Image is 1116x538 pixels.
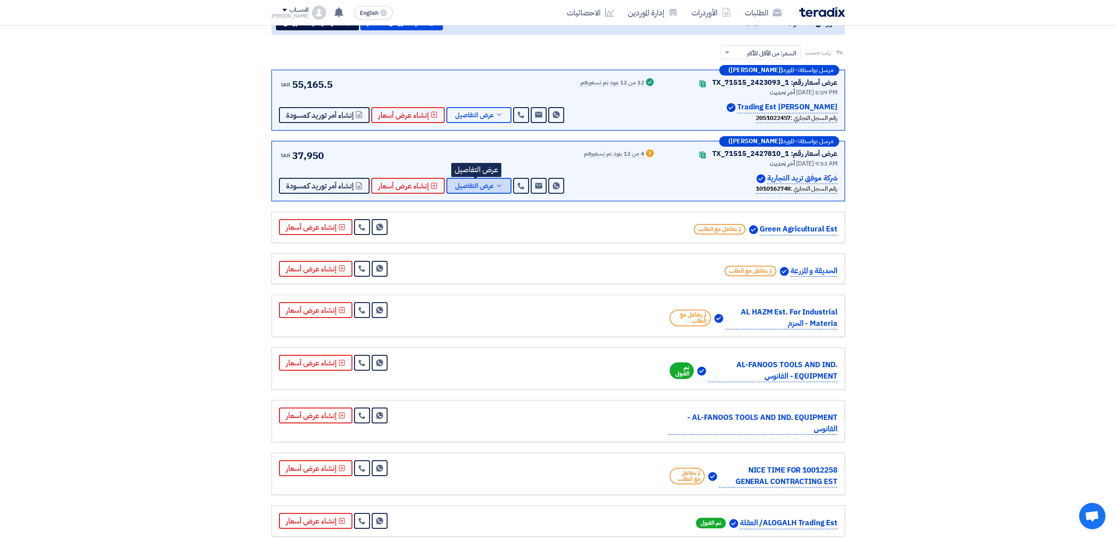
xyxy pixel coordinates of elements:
p: AL HAZM Est. For Industrial Materia - الحزم [725,307,837,329]
span: 37,950 [292,148,323,163]
span: لم يتفاعل مع الطلب [670,468,705,484]
button: إنشاء عرض أسعار [279,261,352,277]
b: 1010162748 [756,184,790,193]
button: إنشاء عرض أسعار [371,178,445,194]
span: المورد [783,67,794,73]
a: الطلبات [738,2,789,23]
span: لم يتفاعل مع الطلب [725,266,776,276]
span: إنشاء عرض أسعار [378,183,429,189]
span: عرض التفاصيل [455,183,494,189]
button: إنشاء عرض أسعار [279,408,352,423]
span: أخر تحديث [770,88,795,97]
b: 2051022457 [756,113,790,123]
img: Verified Account [729,519,738,528]
img: Verified Account [727,103,736,112]
b: ([PERSON_NAME]) [728,138,783,144]
span: SAR [281,81,291,89]
p: AL-FANOOS TOOLS AND IND. EQUIPMENT - الفانوس [708,359,837,382]
button: English [354,6,393,20]
button: إنشاء عرض أسعار [371,107,445,123]
img: Verified Account [697,367,706,376]
div: عرض التفاصيل [451,163,501,177]
span: المورد [783,138,794,144]
button: إنشاء أمر توريد كمسودة [279,178,370,194]
span: مرسل بواسطة: [797,67,833,73]
button: إنشاء عرض أسعار [279,355,352,371]
a: الاحصائيات [560,2,621,23]
div: عرض أسعار رقم: TX_71515_2427810_1 [712,148,837,159]
span: أخر تحديث [770,159,795,168]
div: – [719,65,839,76]
span: SAR [281,152,291,159]
button: إنشاء عرض أسعار [279,460,352,476]
a: إدارة الموردين [621,2,685,23]
button: إنشاء عرض أسعار [279,513,352,529]
div: 4 من 12 بنود تم تسعيرهم [584,151,644,158]
span: السعر: من الأقل للأكثر [747,49,796,58]
div: عرض أسعار رقم: TX_71515_2423093_1 [712,77,837,88]
button: عرض التفاصيل [446,178,511,194]
span: تم القبول [696,518,726,528]
span: إنشاء أمر توريد كمسودة [286,183,354,189]
img: Verified Account [780,267,789,276]
div: الحساب [290,7,308,14]
p: الحديقة و المزرعة [790,265,837,277]
span: إنشاء أمر توريد كمسودة [286,112,354,119]
p: AL-FANOOS TOOLS AND IND. EQUIPMENT - الفانوس [668,412,837,435]
div: [PERSON_NAME] [272,14,309,18]
img: Verified Account [757,174,765,183]
p: Green Agricultural Est [760,224,837,235]
img: Teradix logo [799,7,845,17]
p: شركة موفق تريد التجارية [767,173,837,184]
img: Verified Account [708,472,717,481]
div: رقم السجل التجاري : [756,113,837,123]
span: لم يتفاعل مع الطلب [694,224,746,235]
b: ([PERSON_NAME]) [728,67,783,73]
img: Verified Account [749,225,758,234]
p: ALOGALH Trading Est/ العقلة [740,517,837,529]
div: – [719,136,839,147]
p: 10012258 NICE TIME FOR GENERAL CONTRACTING EST [719,465,837,487]
span: تم القبول [670,362,694,379]
a: الأوردرات [685,2,738,23]
span: [DATE] 5:09 PM [796,88,837,97]
div: 12 من 12 بنود تم تسعيرهم [580,79,644,87]
button: عرض التفاصيل [446,107,511,123]
span: English [360,10,378,16]
span: مرسل بواسطة: [797,138,833,144]
div: Open chat [1079,503,1105,529]
img: profile_test.png [312,6,326,20]
span: رتب حسب [805,48,830,57]
div: رقم السجل التجاري : [756,184,837,194]
span: 55,165.5 [292,77,332,92]
span: [DATE] 9:53 AM [796,159,837,168]
p: [PERSON_NAME] Trading Est [737,101,837,113]
button: إنشاء أمر توريد كمسودة [279,107,370,123]
img: Verified Account [714,314,723,323]
span: عرض التفاصيل [455,112,494,119]
button: إنشاء عرض أسعار [279,219,352,235]
button: إنشاء عرض أسعار [279,302,352,318]
span: لم يتفاعل مع الطلب [670,310,711,326]
span: إنشاء عرض أسعار [378,112,429,119]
